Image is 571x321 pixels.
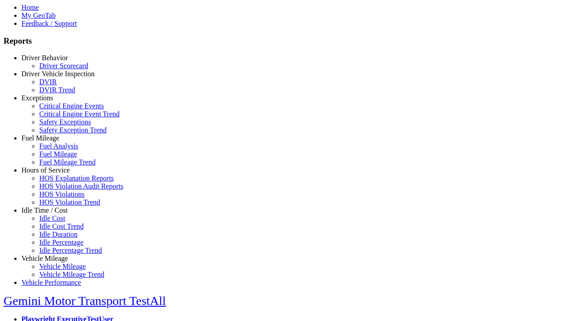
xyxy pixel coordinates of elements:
a: Feedback / Support [21,20,77,27]
a: Vehicle Mileage [39,263,86,270]
a: Idle Time / Cost [21,206,68,214]
a: Idle Cost [39,214,65,222]
a: Hours of Service [21,166,70,174]
a: HOS Violation Audit Reports [39,182,124,190]
a: Idle Cost Trend [39,222,84,230]
a: Safety Exception Trend [39,126,107,134]
a: Fuel Mileage [39,150,77,158]
a: HOS Violation Trend [39,198,100,206]
a: Fuel Analysis [39,142,79,150]
a: Vehicle Mileage [21,255,68,262]
a: DVIR [39,78,57,86]
a: Driver Behavior [21,54,68,62]
a: Safety Exceptions [39,118,91,126]
a: Critical Engine Event Trend [39,110,120,118]
a: DVIR Trend [39,86,75,94]
a: My GeoTab [21,12,56,19]
a: Vehicle Mileage Trend [39,271,104,278]
a: HOS Violations [39,190,84,198]
a: Fuel Mileage Trend [39,158,95,166]
a: HOS Explanation Reports [39,174,114,182]
a: Home [21,4,39,11]
a: Idle Percentage [39,239,83,246]
a: Idle Percentage Trend [39,247,102,254]
a: Driver Vehicle Inspection [21,70,95,78]
a: Gemini Motor Transport TestAll [4,294,166,308]
a: Vehicle Performance [21,279,81,286]
h3: Reports [4,36,567,46]
a: Fuel Mileage [21,134,59,142]
a: Exceptions [21,94,53,102]
a: Idle Duration [39,230,78,238]
a: Critical Engine Events [39,102,104,110]
a: Driver Scorecard [39,62,88,70]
